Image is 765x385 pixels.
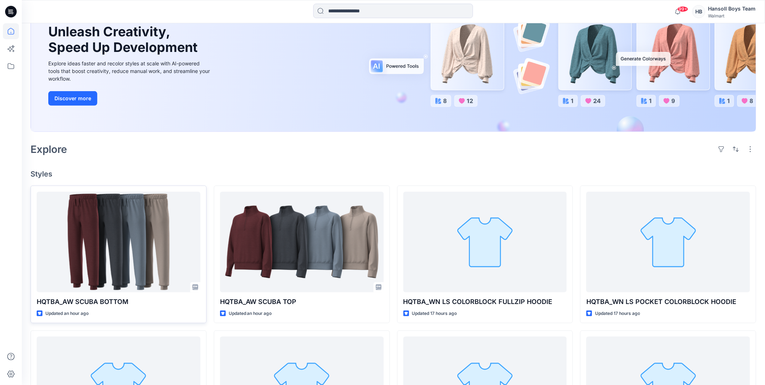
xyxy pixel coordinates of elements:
[708,13,756,19] div: Walmart
[403,192,567,292] a: HQTBA_WN LS COLORBLOCK FULLZIP HOODIE
[30,143,67,155] h2: Explore
[586,297,750,307] p: HQTBA_WN LS POCKET COLORBLOCK HOODIE
[37,192,200,292] a: HQTBA_AW SCUBA BOTTOM
[48,24,201,55] h1: Unleash Creativity, Speed Up Development
[595,310,640,317] p: Updated 17 hours ago
[412,310,457,317] p: Updated 17 hours ago
[220,192,384,292] a: HQTBA_AW SCUBA TOP
[48,91,212,106] a: Discover more
[30,170,756,178] h4: Styles
[220,297,384,307] p: HQTBA_AW SCUBA TOP
[229,310,272,317] p: Updated an hour ago
[708,4,756,13] div: Hansoll Boys Team
[692,5,705,18] div: HB
[45,310,89,317] p: Updated an hour ago
[403,297,567,307] p: HQTBA_WN LS COLORBLOCK FULLZIP HOODIE
[48,60,212,82] div: Explore ideas faster and recolor styles at scale with AI-powered tools that boost creativity, red...
[48,91,97,106] button: Discover more
[586,192,750,292] a: HQTBA_WN LS POCKET COLORBLOCK HOODIE
[37,297,200,307] p: HQTBA_AW SCUBA BOTTOM
[677,6,688,12] span: 99+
